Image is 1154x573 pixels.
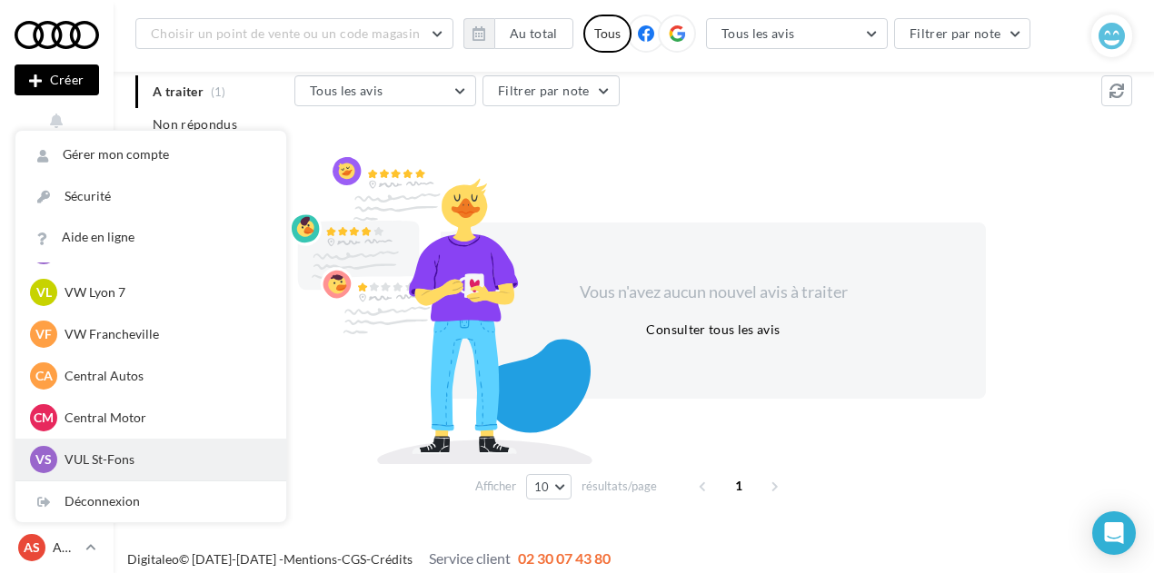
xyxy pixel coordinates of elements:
[65,283,264,301] p: VW Lyon 7
[35,367,53,385] span: CA
[15,64,99,95] button: Créer
[429,549,511,567] span: Service client
[15,64,99,95] div: Nouvelle campagne
[127,551,179,567] a: Digitaleo
[721,25,795,41] span: Tous les avis
[294,75,476,106] button: Tous les avis
[15,217,286,258] a: Aide en ligne
[151,25,420,41] span: Choisir un point de vente ou un code magasin
[1092,511,1136,555] div: Open Intercom Messenger
[894,18,1031,49] button: Filtrer par note
[35,450,52,469] span: VS
[127,551,611,567] span: © [DATE]-[DATE] - - -
[475,478,516,495] span: Afficher
[583,15,632,53] div: Tous
[706,18,888,49] button: Tous les avis
[15,176,286,217] a: Sécurité
[15,530,99,565] a: AS AUDI St-Fons
[36,283,52,301] span: VL
[582,478,657,495] span: résultats/page
[24,538,40,557] span: AS
[639,319,787,341] button: Consulter tous les avis
[463,18,573,49] button: Au total
[53,538,78,557] p: AUDI St-Fons
[518,549,611,567] span: 02 30 07 43 80
[284,551,337,567] a: Mentions
[494,18,573,49] button: Au total
[135,18,453,49] button: Choisir un point de vente ou un code magasin
[65,367,264,385] p: Central Autos
[35,325,52,343] span: VF
[724,471,753,500] span: 1
[342,551,366,567] a: CGS
[65,325,264,343] p: VW Francheville
[153,115,237,133] span: Non répondus
[65,450,264,469] p: VUL St-Fons
[371,551,413,567] a: Crédits
[526,474,572,499] button: 10
[15,481,286,522] div: Déconnexion
[557,281,870,304] div: Vous n'avez aucun nouvel avis à traiter
[65,409,264,427] p: Central Motor
[534,479,550,494] span: 10
[34,409,54,427] span: CM
[482,75,620,106] button: Filtrer par note
[15,107,99,152] button: Notifications
[15,134,286,175] a: Gérer mon compte
[310,83,383,98] span: Tous les avis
